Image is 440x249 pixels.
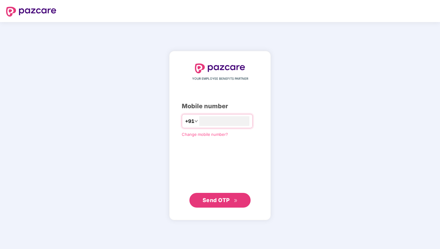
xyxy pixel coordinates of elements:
[192,76,248,81] span: YOUR EMPLOYEE BENEFITS PARTNER
[189,193,251,208] button: Send OTPdouble-right
[194,119,198,123] span: down
[185,117,194,125] span: +91
[6,7,56,17] img: logo
[234,199,238,203] span: double-right
[182,132,228,137] a: Change mobile number?
[195,63,245,73] img: logo
[182,102,258,111] div: Mobile number
[203,197,230,203] span: Send OTP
